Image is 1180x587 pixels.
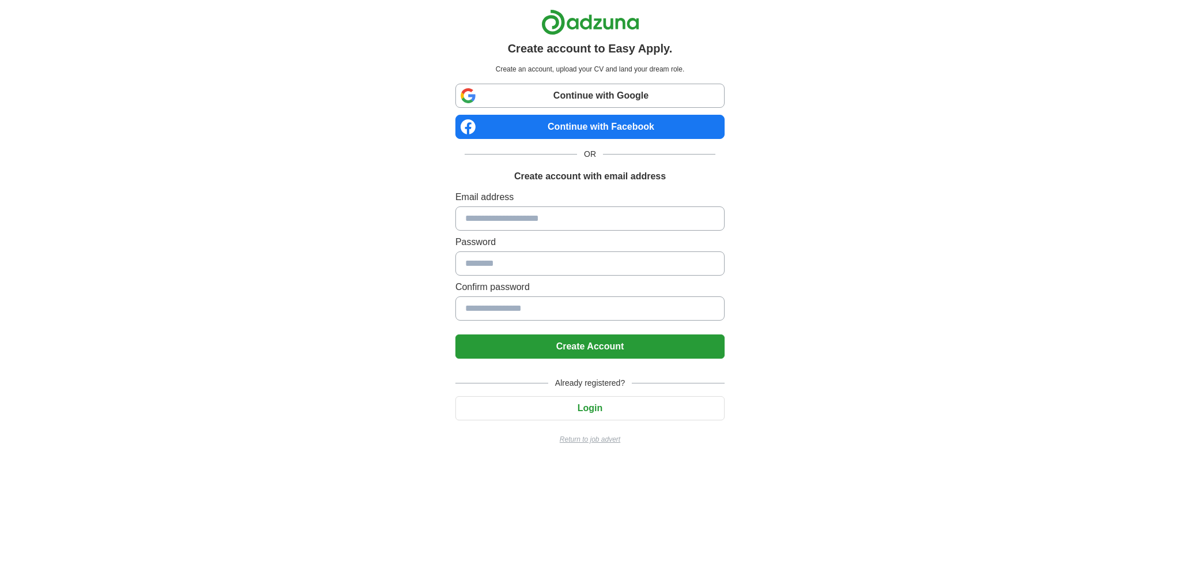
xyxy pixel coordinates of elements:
[541,9,639,35] img: Adzuna logo
[548,377,632,389] span: Already registered?
[455,84,725,108] a: Continue with Google
[455,396,725,420] button: Login
[455,434,725,445] a: Return to job advert
[508,40,673,57] h1: Create account to Easy Apply.
[455,403,725,413] a: Login
[455,115,725,139] a: Continue with Facebook
[514,170,666,183] h1: Create account with email address
[455,280,725,294] label: Confirm password
[458,64,722,74] p: Create an account, upload your CV and land your dream role.
[577,148,603,160] span: OR
[455,235,725,249] label: Password
[455,334,725,359] button: Create Account
[455,190,725,204] label: Email address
